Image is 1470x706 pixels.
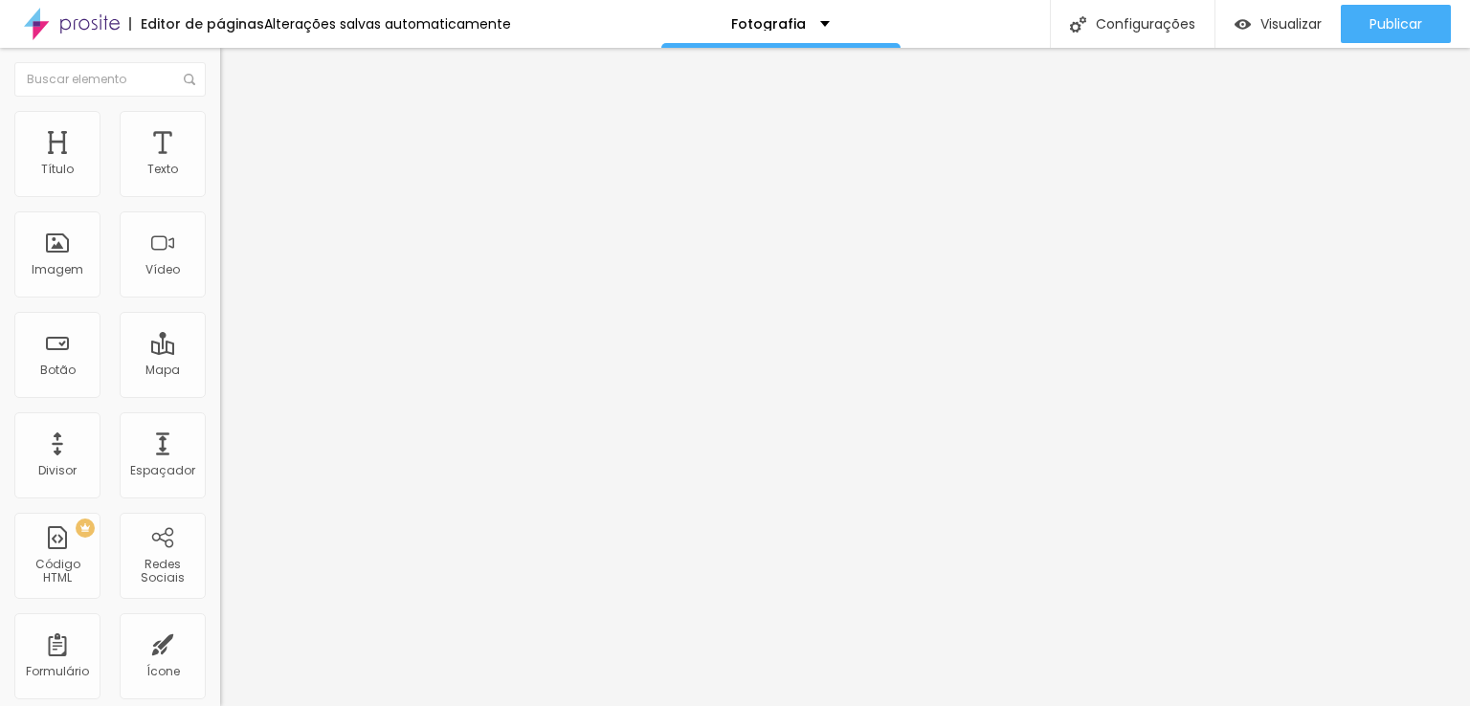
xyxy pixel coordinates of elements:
[184,74,195,85] img: Icone
[264,17,511,31] div: Alterações salvas automaticamente
[731,17,806,31] p: Fotografia
[130,464,195,477] div: Espaçador
[40,364,76,377] div: Botão
[124,558,200,585] div: Redes Sociais
[14,62,206,97] input: Buscar elemento
[38,464,77,477] div: Divisor
[220,48,1470,706] iframe: Editor
[147,163,178,176] div: Texto
[41,163,74,176] div: Título
[19,558,95,585] div: Código HTML
[1370,16,1422,32] span: Publicar
[1341,5,1451,43] button: Publicar
[26,665,89,678] div: Formulário
[1260,16,1322,32] span: Visualizar
[32,263,83,276] div: Imagem
[146,665,180,678] div: Ícone
[1215,5,1341,43] button: Visualizar
[129,17,264,31] div: Editor de páginas
[145,364,180,377] div: Mapa
[1070,16,1086,33] img: Icone
[1235,16,1251,33] img: view-1.svg
[145,263,180,276] div: Vídeo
